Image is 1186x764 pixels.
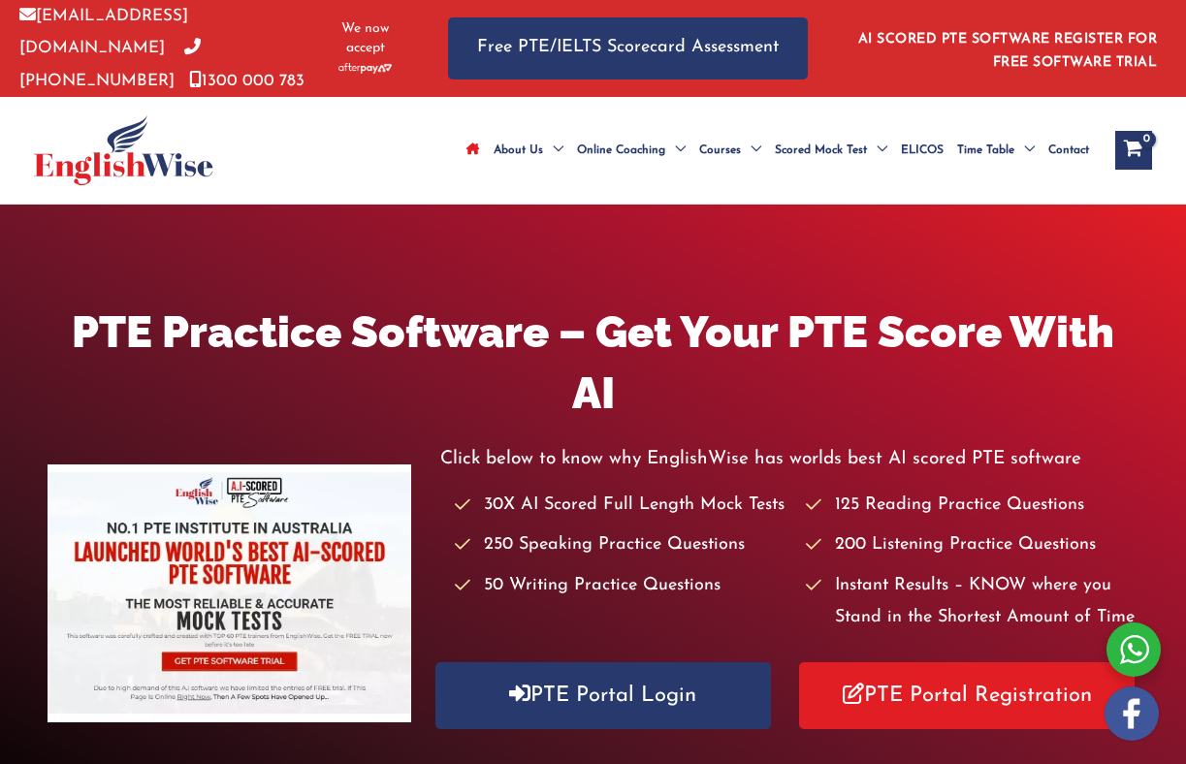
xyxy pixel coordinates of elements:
[768,116,894,184] a: Scored Mock TestMenu Toggle
[440,443,1138,475] p: Click below to know why EnglishWise has worlds best AI scored PTE software
[19,8,188,56] a: [EMAIL_ADDRESS][DOMAIN_NAME]
[19,40,201,88] a: [PHONE_NUMBER]
[775,116,867,184] span: Scored Mock Test
[455,570,787,602] li: 50 Writing Practice Questions
[460,116,1096,184] nav: Site Navigation: Main Menu
[741,116,761,184] span: Menu Toggle
[858,32,1158,70] a: AI SCORED PTE SOFTWARE REGISTER FOR FREE SOFTWARE TRIAL
[847,16,1167,80] aside: Header Widget 1
[1042,116,1096,184] a: Contact
[806,490,1138,522] li: 125 Reading Practice Questions
[665,116,686,184] span: Menu Toggle
[806,529,1138,561] li: 200 Listening Practice Questions
[699,116,741,184] span: Courses
[806,570,1138,635] li: Instant Results – KNOW where you Stand in the Shortest Amount of Time
[331,19,400,58] span: We now accept
[448,17,808,79] a: Free PTE/IELTS Scorecard Assessment
[1105,686,1159,741] img: white-facebook.png
[455,529,787,561] li: 250 Speaking Practice Questions
[799,662,1135,729] a: PTE Portal Registration
[338,63,392,74] img: Afterpay-Logo
[487,116,570,184] a: About UsMenu Toggle
[455,490,787,522] li: 30X AI Scored Full Length Mock Tests
[1048,116,1089,184] span: Contact
[867,116,887,184] span: Menu Toggle
[543,116,563,184] span: Menu Toggle
[570,116,692,184] a: Online CoachingMenu Toggle
[901,116,944,184] span: ELICOS
[894,116,950,184] a: ELICOS
[48,302,1138,424] h1: PTE Practice Software – Get Your PTE Score With AI
[957,116,1014,184] span: Time Table
[494,116,543,184] span: About Us
[692,116,768,184] a: CoursesMenu Toggle
[1115,131,1152,170] a: View Shopping Cart, empty
[950,116,1042,184] a: Time TableMenu Toggle
[1014,116,1035,184] span: Menu Toggle
[435,662,771,729] a: PTE Portal Login
[577,116,665,184] span: Online Coaching
[189,73,305,89] a: 1300 000 783
[34,115,213,185] img: cropped-ew-logo
[48,464,411,722] img: pte-institute-main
